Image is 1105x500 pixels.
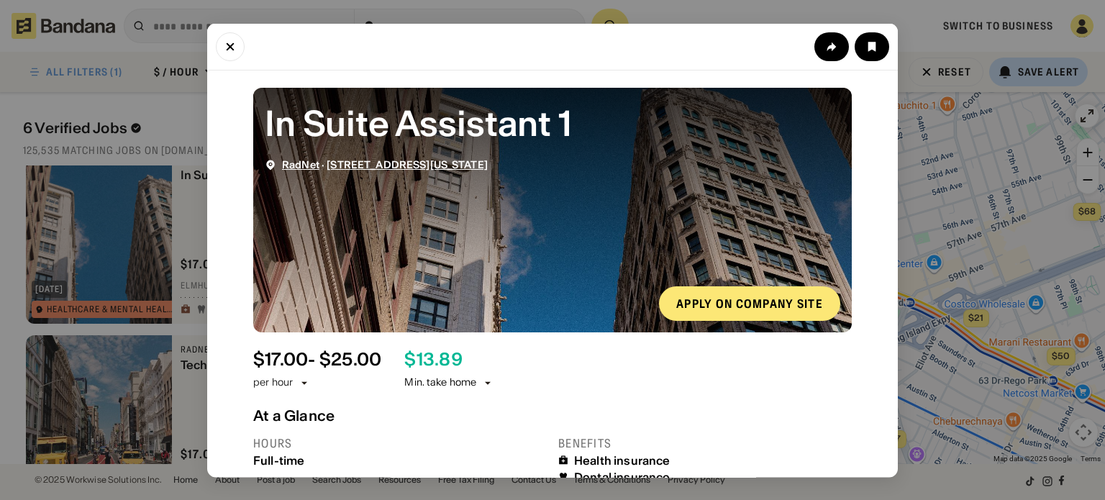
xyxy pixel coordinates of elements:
div: Full-time [253,453,547,467]
div: $ 17.00 - $25.00 [253,349,381,370]
div: Min. take home [404,376,494,390]
div: per hour [253,376,293,390]
div: Hours [253,435,547,450]
span: [STREET_ADDRESS][US_STATE] [327,158,488,171]
div: Dental insurance [574,470,670,483]
div: In Suite Assistant 1 [265,99,840,147]
div: Apply on company site [676,297,823,309]
div: Benefits [558,435,852,450]
div: $ 13.89 [404,349,462,370]
span: RadNet [282,158,319,171]
div: At a Glance [253,406,852,424]
button: Close [216,32,245,60]
div: · [282,158,488,171]
div: Health insurance [574,453,670,467]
